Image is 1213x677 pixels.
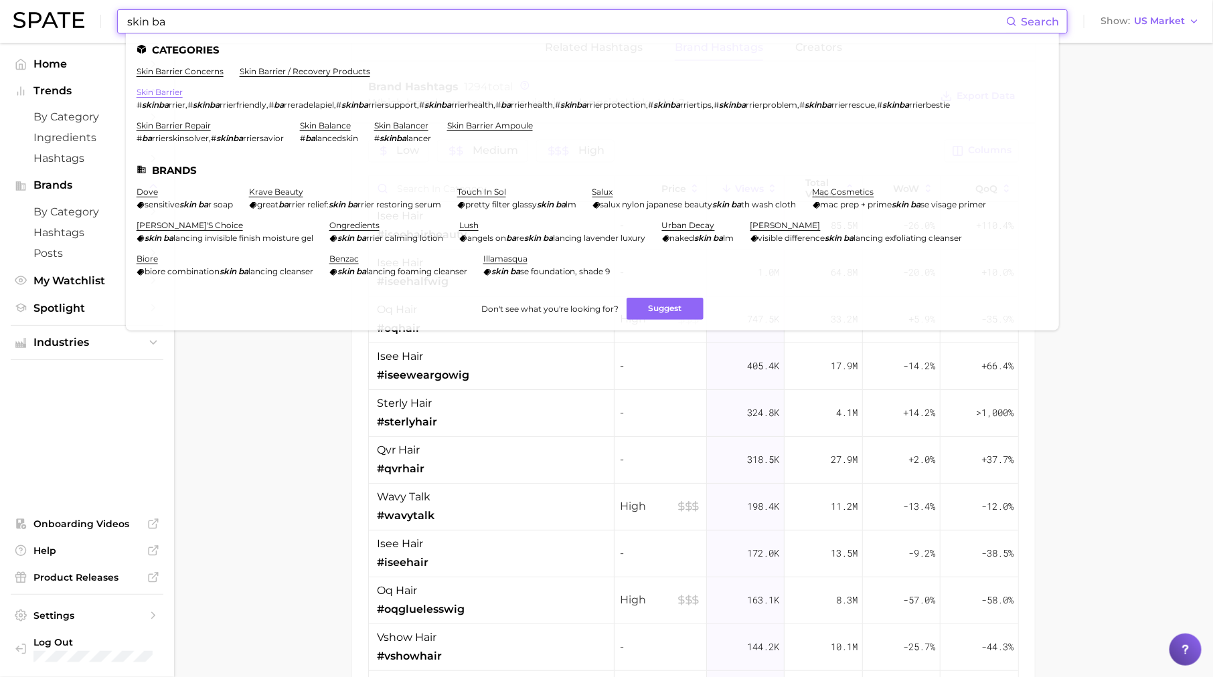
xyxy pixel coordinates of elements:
span: rrierskinsolver [152,133,209,143]
em: ba [163,233,173,243]
span: - [620,640,701,656]
span: # [336,100,341,110]
em: ba [238,266,248,276]
span: #oqgluelesswig [377,602,465,618]
span: Search [1021,15,1059,28]
em: ba [510,266,520,276]
button: Brands [11,175,163,195]
span: Help [33,545,141,557]
button: qvr hair#qvrhair-318.5k27.9m+2.0%+37.7% [369,438,1018,484]
a: biore [137,254,158,264]
span: isee hair [377,349,423,365]
span: lancing cleanser [248,266,313,276]
span: -12.0% [981,499,1014,515]
em: ba [274,100,284,110]
span: 144.2k [747,640,779,656]
span: 4.1m [836,405,858,421]
em: skin [220,266,236,276]
span: biore combination [145,266,220,276]
span: -9.2% [908,546,935,562]
em: ba [911,199,921,209]
a: dove [137,187,158,197]
a: skin balance [300,120,351,130]
span: # [878,100,883,110]
button: isee hair#iseehair-172.0k13.5m-9.2%-38.5% [369,531,1018,578]
span: #vshowhair [377,649,442,665]
span: -13.4% [903,499,935,515]
em: skinba [142,100,169,110]
span: salux nylon japanese beauty [600,199,713,209]
a: skin balancer [374,120,428,130]
button: vshow hair#vshowhair-144.2k10.1m-25.7%-44.3% [369,625,1018,672]
span: lancing foaming cleanser [366,266,467,276]
em: skinba [654,100,681,110]
span: rrierhealth [451,100,493,110]
em: skin [329,199,345,209]
span: - [620,546,701,562]
span: lm [724,233,734,243]
span: 8.3m [836,593,858,609]
button: Trends [11,81,163,101]
span: # [495,100,501,110]
span: Log Out [33,636,153,648]
span: #iseehair [377,555,428,571]
em: ba [356,233,366,243]
span: 163.1k [747,593,779,609]
span: oq hair [377,583,417,599]
a: skin barrier [137,87,183,97]
span: +37.7% [981,452,1014,468]
span: rrierprotection [587,100,647,110]
button: isee hair#iseeweargowig-405.4k17.9m-14.2%+66.4% [369,344,1018,391]
span: lancing exfoliating cleanser [854,233,963,243]
span: # [374,133,380,143]
span: US Market [1134,17,1185,25]
span: - [620,359,701,375]
span: wavy talk [377,490,430,506]
span: by Category [33,205,141,218]
em: ba [543,233,553,243]
span: lancing lavender luxury [553,233,646,243]
span: rrierfriendly [220,100,266,110]
span: +66.4% [981,359,1014,375]
span: rrier calming lotion [366,233,443,243]
em: skin [491,266,508,276]
span: Industries [33,336,141,349]
em: skinba [193,100,220,110]
em: ba [506,233,516,243]
span: >1,000% [976,407,1014,419]
em: ba [278,199,289,209]
a: benzac [329,254,359,264]
span: # [419,100,424,110]
span: Don't see what you're looking for? [481,304,619,314]
span: Hashtags [33,152,141,165]
em: skinba [560,100,587,110]
a: by Category [11,106,163,127]
em: skin [524,233,541,243]
span: rreradelapiel [284,100,334,110]
span: Ingredients [33,131,141,144]
img: SPATE [13,12,84,28]
a: urban decay [662,220,715,230]
span: qvr hair [377,443,420,459]
a: Hashtags [11,148,163,169]
em: skinba [216,133,243,143]
button: Suggest [627,298,704,320]
span: rrierbestie [910,100,951,110]
a: [PERSON_NAME]'s choice [137,220,243,230]
li: Brands [137,165,1048,176]
span: rrier relief: [289,199,329,209]
span: 17.9m [831,359,858,375]
em: ba [347,199,357,209]
div: , , , , , , , , , , [137,100,951,110]
span: #qvrhair [377,462,424,478]
span: lm [566,199,576,209]
a: Settings [11,605,163,625]
span: #sterlyhair [377,415,437,431]
span: rrierproblem [746,100,798,110]
a: skin barrier concerns [137,66,224,76]
span: 11.2m [831,499,858,515]
span: great [257,199,278,209]
a: salux [592,187,613,197]
em: ba [714,233,724,243]
a: Onboarding Videos [11,514,163,534]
